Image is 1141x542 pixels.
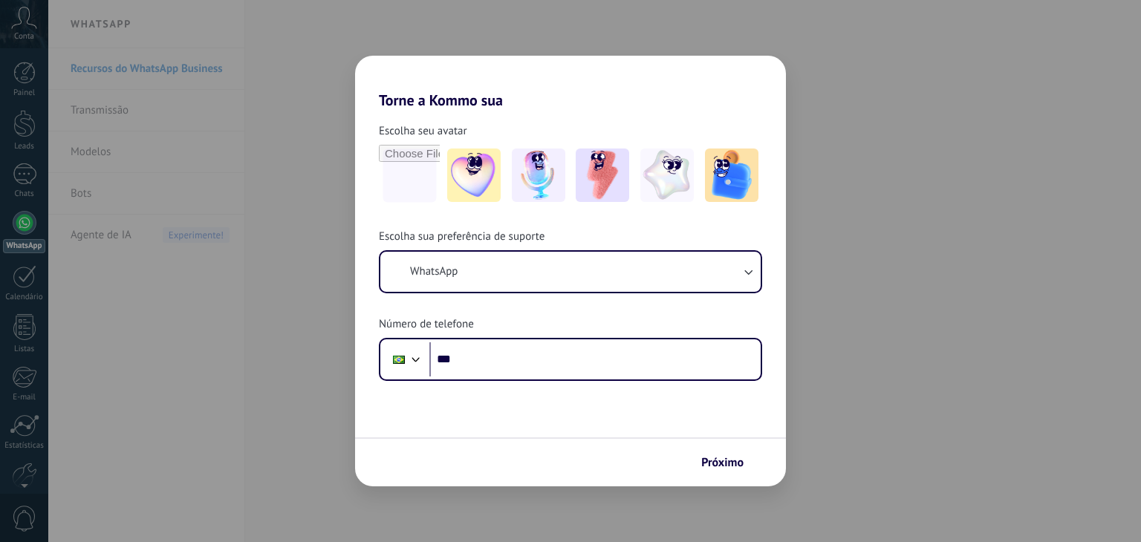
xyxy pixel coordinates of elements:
[379,124,467,139] span: Escolha seu avatar
[355,56,786,109] h2: Torne a Kommo sua
[379,229,545,244] span: Escolha sua preferência de suporte
[576,148,629,202] img: -3.jpeg
[695,450,764,475] button: Próximo
[380,252,761,292] button: WhatsApp
[705,148,758,202] img: -5.jpeg
[379,317,474,332] span: Número de telefone
[701,457,744,468] span: Próximo
[385,344,413,375] div: Brazil: + 55
[410,264,458,279] span: WhatsApp
[447,148,501,202] img: -1.jpeg
[640,148,694,202] img: -4.jpeg
[512,148,565,202] img: -2.jpeg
